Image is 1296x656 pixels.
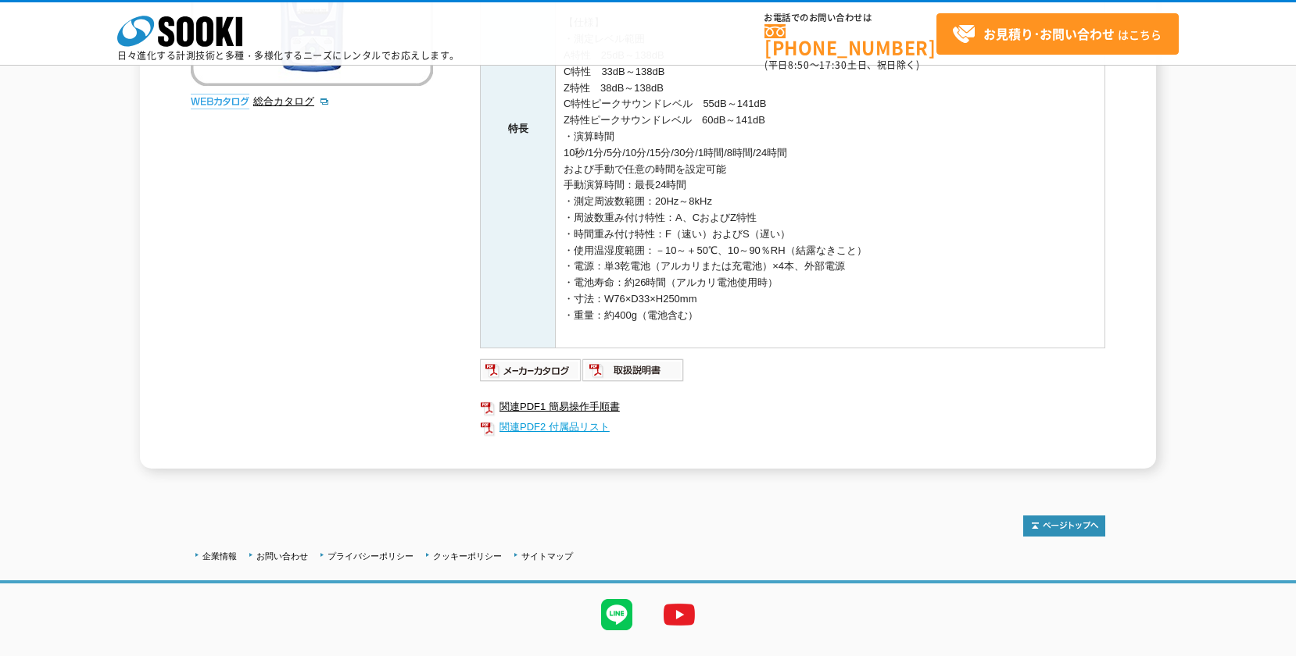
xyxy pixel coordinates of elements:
a: 関連PDF2 付属品リスト [480,417,1105,437]
a: [PHONE_NUMBER] [764,24,936,56]
span: 8:50 [788,58,810,72]
a: クッキーポリシー [433,551,502,561]
img: LINE [585,583,648,646]
span: はこちら [952,23,1162,46]
a: メーカーカタログ [480,369,582,380]
img: YouTube [648,583,711,646]
strong: お見積り･お問い合わせ [983,24,1115,43]
span: 17:30 [819,58,847,72]
a: 取扱説明書 [582,369,685,380]
img: メーカーカタログ [480,358,582,383]
a: 関連PDF1 簡易操作手順書 [480,397,1105,417]
a: サイトマップ [521,551,573,561]
a: プライバシーポリシー [328,551,414,561]
span: (平日 ～ 土日、祝日除く) [764,58,919,72]
img: トップページへ [1023,515,1105,537]
p: 日々進化する計測技術と多種・多様化するニーズにレンタルでお応えします。 [117,51,460,60]
img: 取扱説明書 [582,358,685,383]
a: お問い合わせ [256,551,308,561]
span: お電話でのお問い合わせは [764,13,936,23]
img: webカタログ [191,94,249,109]
a: お見積り･お問い合わせはこちら [936,13,1179,55]
a: 企業情報 [202,551,237,561]
a: 総合カタログ [253,95,330,107]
